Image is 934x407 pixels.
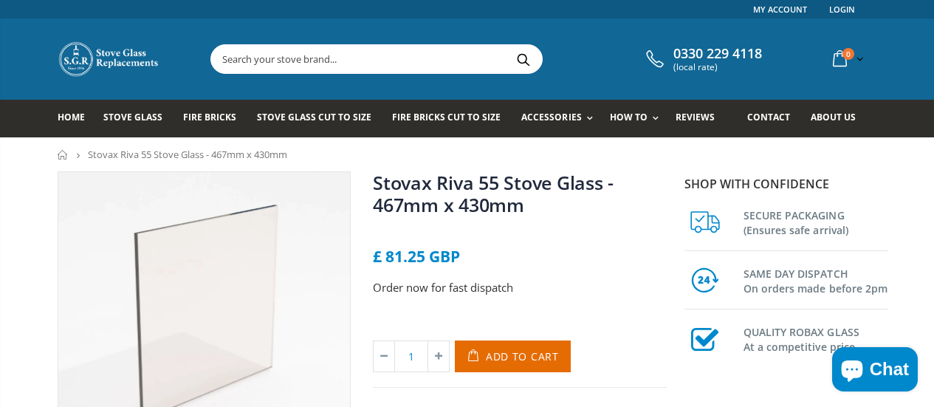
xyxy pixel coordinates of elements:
[828,347,922,395] inbox-online-store-chat: Shopify online store chat
[392,100,512,137] a: Fire Bricks Cut To Size
[392,111,501,123] span: Fire Bricks Cut To Size
[183,111,236,123] span: Fire Bricks
[521,100,600,137] a: Accessories
[373,279,667,296] p: Order now for fast dispatch
[257,111,371,123] span: Stove Glass Cut To Size
[373,246,460,267] span: £ 81.25 GBP
[676,111,715,123] span: Reviews
[747,100,801,137] a: Contact
[103,100,174,137] a: Stove Glass
[486,349,559,363] span: Add to Cart
[507,45,540,73] button: Search
[257,100,382,137] a: Stove Glass Cut To Size
[744,205,888,238] h3: SECURE PACKAGING (Ensures safe arrival)
[58,150,69,160] a: Home
[610,100,666,137] a: How To
[88,148,287,161] span: Stovax Riva 55 Stove Glass - 467mm x 430mm
[610,111,648,123] span: How To
[673,62,762,72] span: (local rate)
[58,111,85,123] span: Home
[747,111,790,123] span: Contact
[842,48,854,60] span: 0
[684,175,888,193] p: Shop with confidence
[211,45,707,73] input: Search your stove brand...
[58,100,96,137] a: Home
[455,341,571,372] button: Add to Cart
[183,100,247,137] a: Fire Bricks
[373,170,614,217] a: Stovax Riva 55 Stove Glass - 467mm x 430mm
[744,264,888,296] h3: SAME DAY DISPATCH On orders made before 2pm
[811,111,856,123] span: About us
[103,111,162,123] span: Stove Glass
[827,44,867,73] a: 0
[676,100,726,137] a: Reviews
[744,322,888,355] h3: QUALITY ROBAX GLASS At a competitive price
[811,100,867,137] a: About us
[58,41,161,78] img: Stove Glass Replacement
[673,46,762,62] span: 0330 229 4118
[521,111,581,123] span: Accessories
